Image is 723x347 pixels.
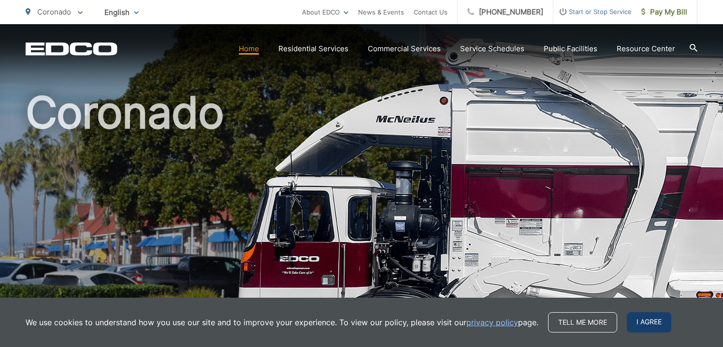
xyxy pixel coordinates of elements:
a: Home [239,43,259,55]
span: English [97,4,146,21]
a: Resource Center [617,43,675,55]
a: Residential Services [278,43,348,55]
span: Pay My Bill [641,6,687,18]
a: Public Facilities [544,43,597,55]
a: About EDCO [302,6,348,18]
span: Coronado [37,7,71,16]
a: EDCD logo. Return to the homepage. [26,42,117,56]
a: Contact Us [414,6,448,18]
a: Tell me more [548,312,617,333]
span: I agree [627,312,671,333]
a: Service Schedules [460,43,524,55]
a: privacy policy [466,317,518,328]
a: News & Events [358,6,404,18]
a: Commercial Services [368,43,441,55]
p: We use cookies to understand how you use our site and to improve your experience. To view our pol... [26,317,538,328]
